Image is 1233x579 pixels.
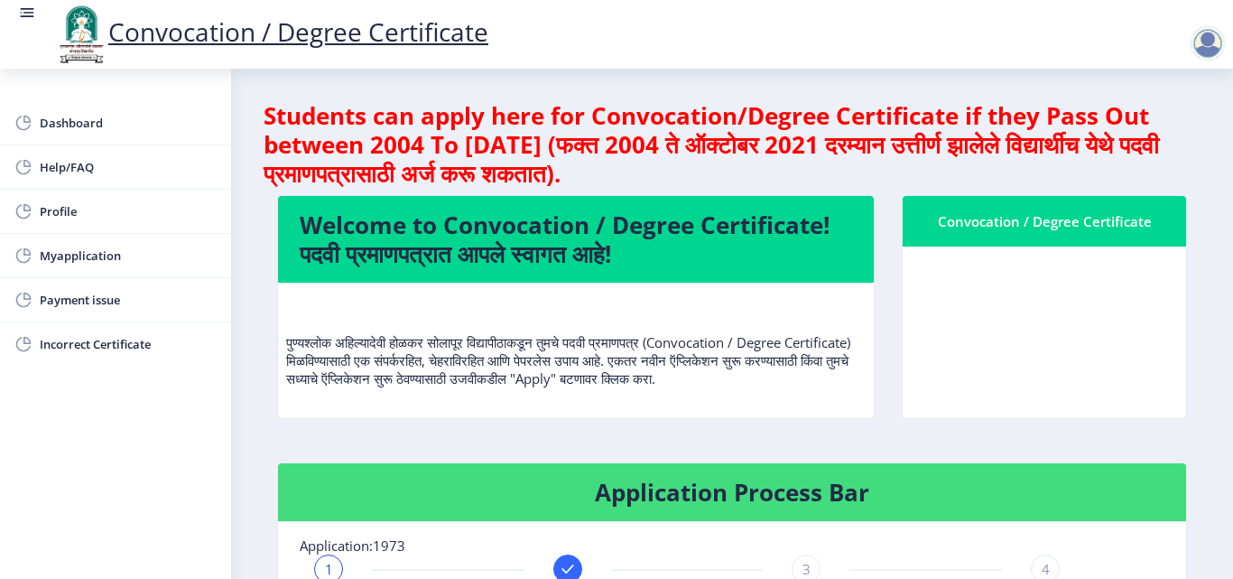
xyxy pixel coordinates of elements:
[40,245,217,266] span: Myapplication
[264,101,1201,188] h4: Students can apply here for Convocation/Degree Certificate if they Pass Out between 2004 To [DATE...
[40,112,217,134] span: Dashboard
[40,333,217,355] span: Incorrect Certificate
[40,201,217,222] span: Profile
[1042,560,1050,578] span: 4
[300,478,1164,507] h4: Application Process Bar
[54,4,108,65] img: logo
[54,14,488,49] a: Convocation / Degree Certificate
[802,560,811,578] span: 3
[325,560,333,578] span: 1
[40,289,217,311] span: Payment issue
[300,537,405,555] span: Application:1973
[924,210,1164,232] div: Convocation / Degree Certificate
[40,156,217,178] span: Help/FAQ
[300,210,852,268] h4: Welcome to Convocation / Degree Certificate! पदवी प्रमाणपत्रात आपले स्वागत आहे!
[286,297,866,388] p: पुण्यश्लोक अहिल्यादेवी होळकर सोलापूर विद्यापीठाकडून तुमचे पदवी प्रमाणपत्र (Convocation / Degree C...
